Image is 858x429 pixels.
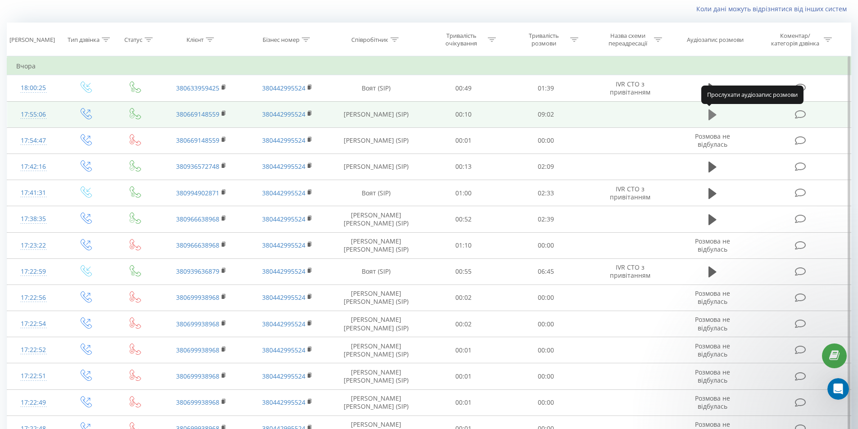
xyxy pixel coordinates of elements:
[16,106,51,123] div: 17:55:06
[176,162,219,171] a: 380936572748
[505,180,587,206] td: 02:33
[330,232,422,258] td: [PERSON_NAME] [PERSON_NAME] (SIP)
[16,210,51,228] div: 17:38:35
[176,267,219,275] a: 380939636879
[176,372,219,380] a: 380699938968
[695,237,730,253] span: Розмова не відбулась
[16,394,51,411] div: 17:22:49
[262,241,305,249] a: 380442995524
[16,315,51,333] div: 17:22:54
[422,127,505,154] td: 00:01
[262,136,305,145] a: 380442995524
[330,284,422,311] td: [PERSON_NAME] [PERSON_NAME] (SIP)
[695,394,730,411] span: Розмова не відбулась
[176,136,219,145] a: 380669148559
[16,132,51,149] div: 17:54:47
[176,189,219,197] a: 380994902871
[262,320,305,328] a: 380442995524
[16,184,51,202] div: 17:41:31
[505,311,587,337] td: 00:00
[505,284,587,311] td: 00:00
[16,289,51,307] div: 17:22:56
[263,36,300,44] div: Бізнес номер
[696,5,851,13] a: Коли дані можуть відрізнятися вiд інших систем
[422,389,505,415] td: 00:01
[520,32,568,47] div: Тривалість розмови
[437,32,486,47] div: Тривалість очікування
[604,32,652,47] div: Назва схеми переадресації
[505,258,587,284] td: 06:45
[262,293,305,302] a: 380442995524
[330,101,422,127] td: [PERSON_NAME] (SIP)
[505,101,587,127] td: 09:02
[16,237,51,254] div: 17:23:22
[695,289,730,306] span: Розмова не відбулась
[330,311,422,337] td: [PERSON_NAME] [PERSON_NAME] (SIP)
[176,110,219,118] a: 380669148559
[176,293,219,302] a: 380699938968
[351,36,388,44] div: Співробітник
[422,101,505,127] td: 00:10
[505,337,587,363] td: 00:00
[827,378,849,400] iframe: Intercom live chat
[587,258,672,284] td: IVR СТО з привітанням
[422,206,505,232] td: 00:52
[330,363,422,389] td: [PERSON_NAME] [PERSON_NAME] (SIP)
[262,189,305,197] a: 380442995524
[262,398,305,406] a: 380442995524
[505,363,587,389] td: 00:00
[176,346,219,354] a: 380699938968
[695,368,730,384] span: Розмова не відбулась
[262,372,305,380] a: 380442995524
[422,180,505,206] td: 01:00
[505,154,587,180] td: 02:09
[176,320,219,328] a: 380699938968
[262,267,305,275] a: 380442995524
[505,75,587,101] td: 01:39
[124,36,142,44] div: Статус
[16,341,51,359] div: 17:22:52
[422,258,505,284] td: 00:55
[330,337,422,363] td: [PERSON_NAME] [PERSON_NAME] (SIP)
[422,363,505,389] td: 00:01
[330,127,422,154] td: [PERSON_NAME] (SIP)
[16,367,51,385] div: 17:22:51
[262,162,305,171] a: 380442995524
[695,342,730,358] span: Розмова не відбулась
[422,154,505,180] td: 00:13
[330,206,422,232] td: [PERSON_NAME] [PERSON_NAME] (SIP)
[330,180,422,206] td: Воят (SIP)
[587,180,672,206] td: IVR СТО з привітанням
[695,132,730,149] span: Розмова не відбулась
[262,346,305,354] a: 380442995524
[587,75,672,101] td: IVR СТО з привітанням
[9,36,55,44] div: [PERSON_NAME]
[262,110,305,118] a: 380442995524
[422,75,505,101] td: 00:49
[176,215,219,223] a: 380966638968
[262,84,305,92] a: 380442995524
[7,57,851,75] td: Вчора
[422,284,505,311] td: 00:02
[262,215,305,223] a: 380442995524
[68,36,100,44] div: Тип дзвінка
[16,79,51,97] div: 18:00:25
[422,311,505,337] td: 00:02
[16,158,51,176] div: 17:42:16
[505,389,587,415] td: 00:00
[505,232,587,258] td: 00:00
[505,206,587,232] td: 02:39
[695,315,730,332] span: Розмова не відбулась
[505,127,587,154] td: 00:00
[176,398,219,406] a: 380699938968
[176,84,219,92] a: 380633959425
[16,263,51,280] div: 17:22:59
[330,154,422,180] td: [PERSON_NAME] (SIP)
[330,258,422,284] td: Воят (SIP)
[330,75,422,101] td: Воят (SIP)
[330,389,422,415] td: [PERSON_NAME] [PERSON_NAME] (SIP)
[701,86,804,104] div: Прослухати аудіозапис розмови
[422,232,505,258] td: 01:10
[186,36,204,44] div: Клієнт
[422,337,505,363] td: 00:01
